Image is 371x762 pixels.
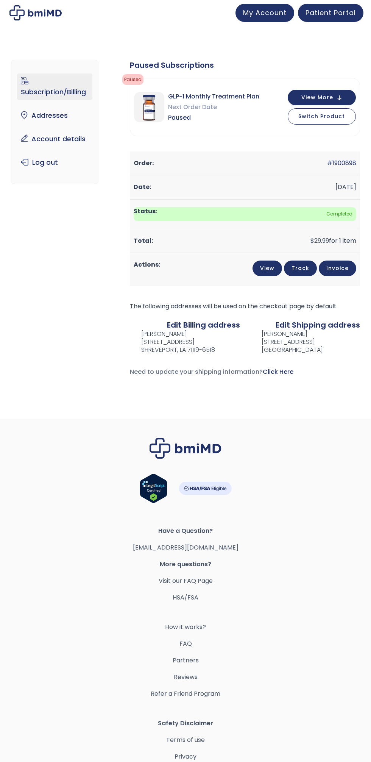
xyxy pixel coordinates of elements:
time: [DATE] [335,183,356,191]
a: HSA/FSA [173,593,198,602]
button: View More [288,90,356,105]
img: GLP-1 Monthly Treatment Plan [134,92,164,122]
span: My Account [243,8,287,17]
a: Refer a Friend Program [11,689,360,699]
a: Addresses [17,108,92,123]
a: Subscription/Billing [17,73,92,100]
span: Patient Portal [306,8,356,17]
a: Partners [11,655,360,666]
a: FAQ [11,639,360,649]
a: Privacy [11,751,360,762]
p: The following addresses will be used on the checkout page by default. [130,301,360,312]
a: Account details [17,131,92,147]
div: Paused Subscriptions [130,60,360,70]
td: for 1 item [130,229,360,253]
span: View More [301,95,333,100]
a: Visit our FAQ Page [159,576,213,585]
address: [PERSON_NAME] [STREET_ADDRESS] SHREVEPORT, LA 71119-6518 [130,330,215,354]
span: $ [310,236,314,245]
span: Have a Question? [11,526,360,536]
a: Verify LegitScript Approval for www.bmimd.com [140,473,167,507]
span: Paused [122,74,143,85]
img: Verify Approval for www.bmimd.com [140,473,167,503]
a: Invoice [319,261,356,276]
span: Switch Product [298,112,345,120]
a: [EMAIL_ADDRESS][DOMAIN_NAME] [133,543,238,552]
a: Edit Billing address [167,320,240,330]
span: Safety Disclaimer [11,718,360,729]
span: 29.99 [310,236,329,245]
img: HSA-FSA [179,482,232,495]
button: Switch Product [288,108,356,125]
a: My Account [235,4,294,22]
span: More questions? [11,559,360,570]
a: How it works? [11,622,360,632]
img: My account [9,5,62,20]
a: View [253,261,282,276]
a: Log out [17,155,92,170]
address: [PERSON_NAME] [STREET_ADDRESS] [GEOGRAPHIC_DATA] [249,330,323,354]
span: Completed [134,207,356,221]
a: Track [284,261,317,276]
a: Reviews [11,672,360,682]
nav: Account pages [11,60,98,184]
span: Need to update your shipping information? [130,367,293,376]
img: Brand Logo [150,438,221,459]
a: Edit Shipping address [276,320,360,330]
a: Patient Portal [298,4,363,22]
a: #1900898 [327,159,356,167]
a: Terms of use [11,735,360,745]
a: Click Here [263,367,293,376]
